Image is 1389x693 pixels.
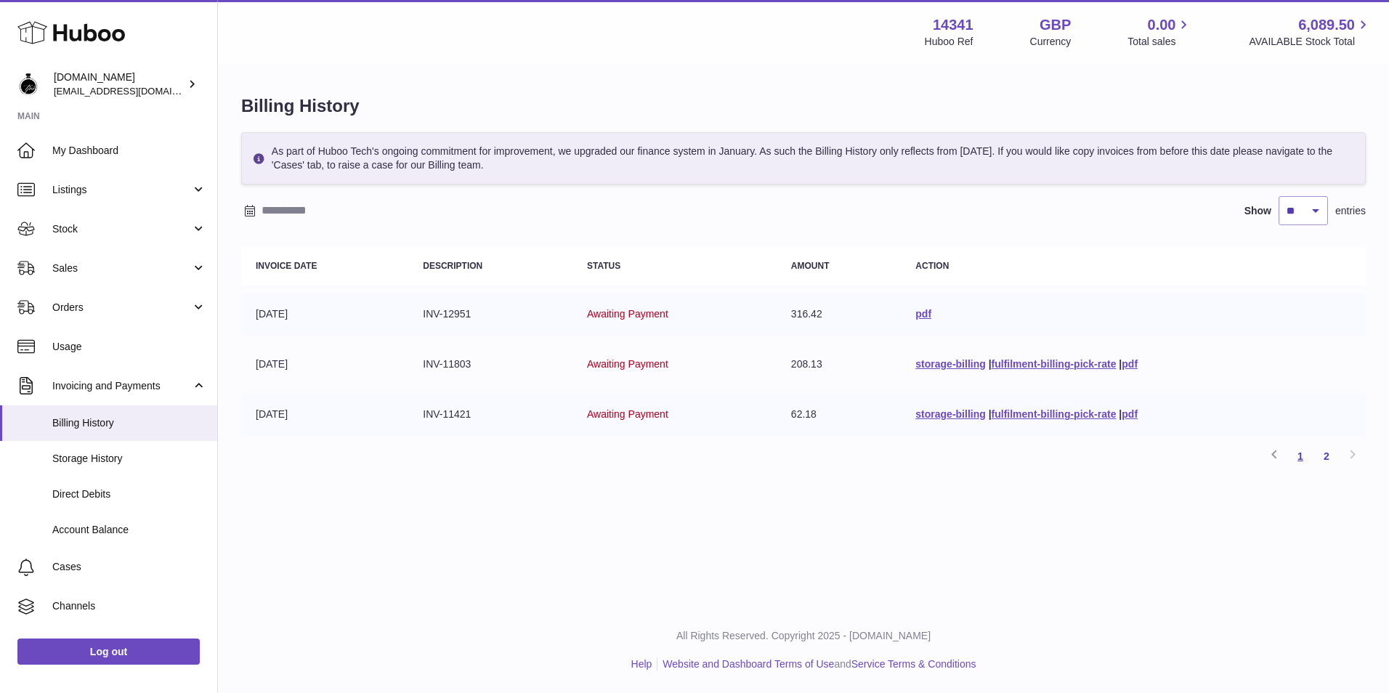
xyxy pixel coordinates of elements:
[52,416,206,430] span: Billing History
[989,358,992,370] span: |
[1122,358,1138,370] a: pdf
[241,343,408,386] td: [DATE]
[1127,15,1192,49] a: 0.00 Total sales
[1122,408,1138,420] a: pdf
[17,73,39,95] img: internalAdmin-14341@internal.huboo.com
[587,408,668,420] span: Awaiting Payment
[52,301,191,315] span: Orders
[256,261,317,271] strong: Invoice Date
[992,358,1117,370] a: fulfilment-billing-pick-rate
[1287,443,1313,469] a: 1
[241,393,408,436] td: [DATE]
[52,487,206,501] span: Direct Debits
[657,657,976,671] li: and
[777,293,901,336] td: 316.42
[915,261,949,271] strong: Action
[915,308,931,320] a: pdf
[1030,35,1072,49] div: Currency
[408,343,572,386] td: INV-11803
[587,358,668,370] span: Awaiting Payment
[1244,204,1271,218] label: Show
[1119,408,1122,420] span: |
[989,408,992,420] span: |
[777,393,901,436] td: 62.18
[791,261,830,271] strong: Amount
[851,658,976,670] a: Service Terms & Conditions
[54,85,214,97] span: [EMAIL_ADDRESS][DOMAIN_NAME]
[663,658,834,670] a: Website and Dashboard Terms of Use
[241,132,1366,185] div: As part of Huboo Tech's ongoing commitment for improvement, we upgraded our finance system in Jan...
[992,408,1117,420] a: fulfilment-billing-pick-rate
[1040,15,1071,35] strong: GBP
[1127,35,1192,49] span: Total sales
[1313,443,1340,469] a: 2
[1298,15,1355,35] span: 6,089.50
[631,658,652,670] a: Help
[1335,204,1366,218] span: entries
[587,308,668,320] span: Awaiting Payment
[52,452,206,466] span: Storage History
[915,358,985,370] a: storage-billing
[52,523,206,537] span: Account Balance
[925,35,973,49] div: Huboo Ref
[17,639,200,665] a: Log out
[241,94,1366,118] h1: Billing History
[408,393,572,436] td: INV-11421
[52,262,191,275] span: Sales
[1148,15,1176,35] span: 0.00
[1119,358,1122,370] span: |
[933,15,973,35] strong: 14341
[1249,35,1372,49] span: AVAILABLE Stock Total
[52,560,206,574] span: Cases
[915,408,985,420] a: storage-billing
[241,293,408,336] td: [DATE]
[408,293,572,336] td: INV-12951
[423,261,482,271] strong: Description
[587,261,620,271] strong: Status
[52,222,191,236] span: Stock
[230,629,1377,643] p: All Rights Reserved. Copyright 2025 - [DOMAIN_NAME]
[52,183,191,197] span: Listings
[52,599,206,613] span: Channels
[777,343,901,386] td: 208.13
[54,70,185,98] div: [DOMAIN_NAME]
[52,144,206,158] span: My Dashboard
[1249,15,1372,49] a: 6,089.50 AVAILABLE Stock Total
[52,379,191,393] span: Invoicing and Payments
[52,340,206,354] span: Usage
